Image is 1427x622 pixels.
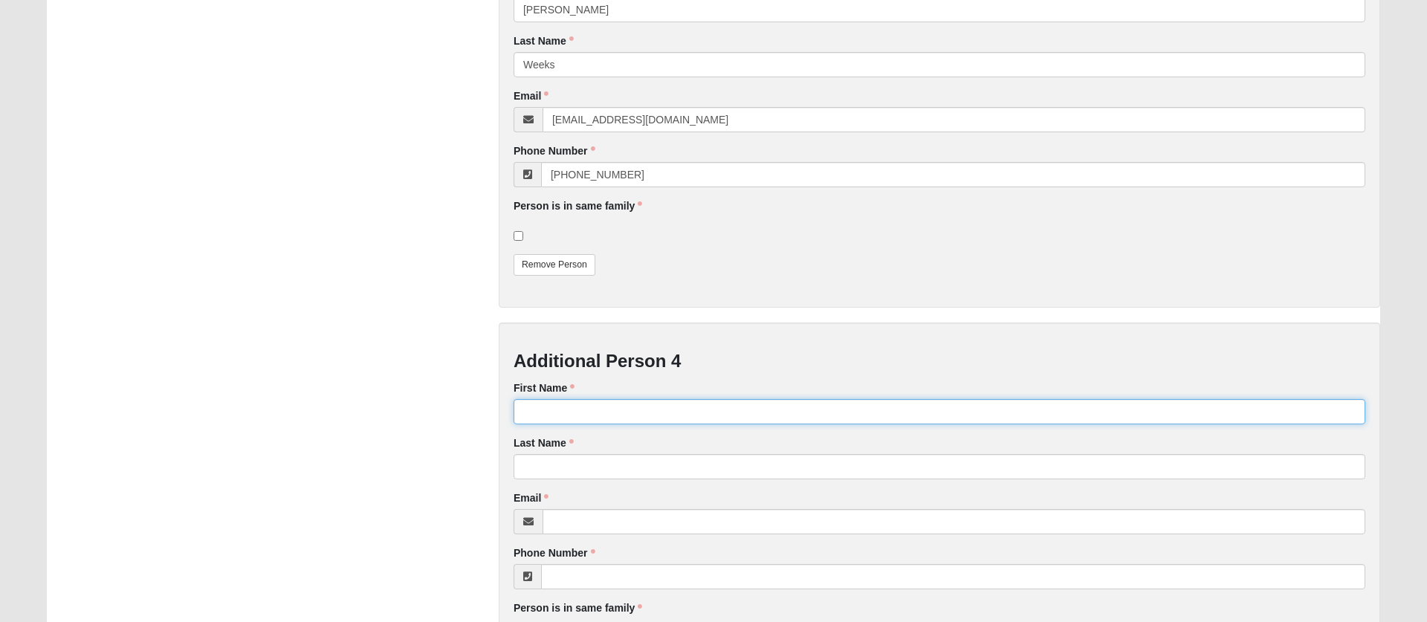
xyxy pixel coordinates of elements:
label: Last Name [514,435,574,450]
label: Email [514,88,549,103]
label: First Name [514,380,575,395]
label: Phone Number [514,545,595,560]
a: Remove Person [514,254,595,276]
label: Person is in same family [514,198,642,213]
label: Email [514,490,549,505]
label: Last Name [514,33,574,48]
label: Phone Number [514,143,595,158]
h3: Additional Person 4 [514,351,1365,372]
